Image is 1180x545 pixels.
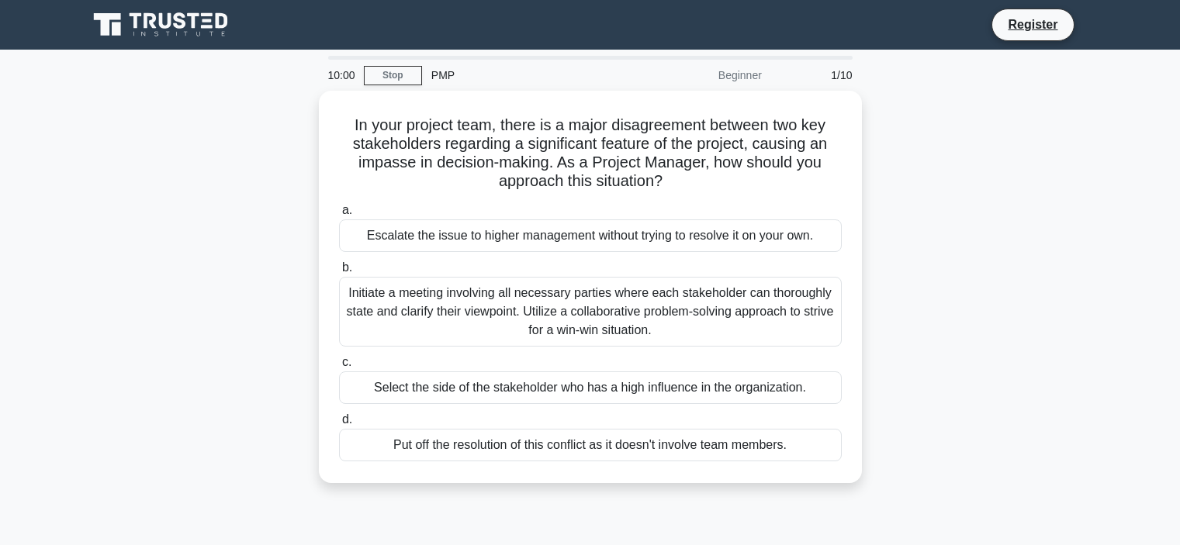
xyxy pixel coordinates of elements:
h5: In your project team, there is a major disagreement between two key stakeholders regarding a sign... [337,116,843,191]
a: Register [998,15,1067,34]
div: Initiate a meeting involving all necessary parties where each stakeholder can thoroughly state an... [339,277,842,347]
span: d. [342,412,352,426]
div: PMP [422,60,635,91]
div: 1/10 [771,60,862,91]
div: Put off the resolution of this conflict as it doesn't involve team members. [339,429,842,461]
span: c. [342,355,351,368]
div: 10:00 [319,60,364,91]
div: Beginner [635,60,771,91]
span: a. [342,203,352,216]
div: Escalate the issue to higher management without trying to resolve it on your own. [339,219,842,252]
div: Select the side of the stakeholder who has a high influence in the organization. [339,371,842,404]
span: b. [342,260,352,274]
a: Stop [364,66,422,85]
